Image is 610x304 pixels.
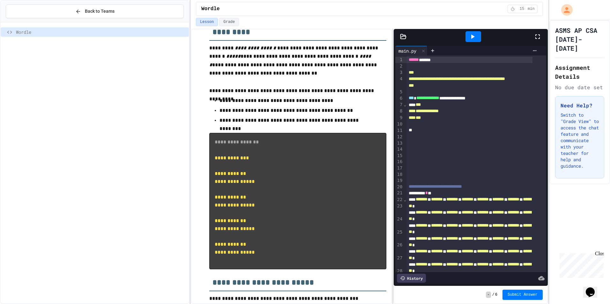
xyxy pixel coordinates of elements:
div: 6 [395,95,403,102]
div: 5 [395,89,403,95]
span: min [528,6,535,11]
div: Chat with us now!Close [3,3,44,40]
span: Submit Answer [508,292,538,297]
div: 17 [395,165,403,171]
h1: ASMS AP CSA [DATE]-[DATE] [555,26,604,53]
button: Back to Teams [6,4,184,18]
div: 1 [395,57,403,63]
div: 12 [395,134,403,140]
div: 11 [395,127,403,134]
div: 2 [395,63,403,69]
button: Submit Answer [502,290,543,300]
div: 19 [395,177,403,184]
div: 8 [395,108,403,114]
div: 22 [395,197,403,203]
p: Switch to "Grade View" to access the chat feature and communicate with your teacher for help and ... [561,112,599,169]
div: 7 [395,102,403,108]
div: 26 [395,242,403,255]
span: - [486,292,491,298]
div: 9 [395,115,403,121]
div: 16 [395,159,403,165]
div: 25 [395,229,403,242]
button: Grade [219,18,239,26]
div: main.py [395,47,420,54]
h2: Assignment Details [555,63,604,81]
div: 24 [395,216,403,229]
div: 20 [395,184,403,190]
div: History [397,274,426,283]
div: 27 [395,255,403,268]
div: 10 [395,121,403,127]
button: Lesson [196,18,218,26]
span: Wordle [16,29,186,35]
span: Back to Teams [85,8,115,15]
h3: Need Help? [561,102,599,109]
span: 6 [495,292,497,297]
div: 21 [395,190,403,196]
div: 15 [395,153,403,159]
iframe: chat widget [583,279,604,298]
span: Fold line [403,102,406,107]
span: 15 [517,6,527,11]
div: 3 [395,69,403,76]
span: Fold line [403,197,406,202]
span: / [492,292,495,297]
div: No due date set [555,83,604,91]
div: 4 [395,76,403,89]
div: 14 [395,146,403,153]
div: My Account [554,3,574,17]
div: 23 [395,203,403,216]
span: Wordle [201,5,220,13]
div: 13 [395,140,403,147]
div: main.py [395,46,428,55]
iframe: chat widget [557,251,604,278]
div: 18 [395,171,403,178]
div: 28 [395,268,403,281]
